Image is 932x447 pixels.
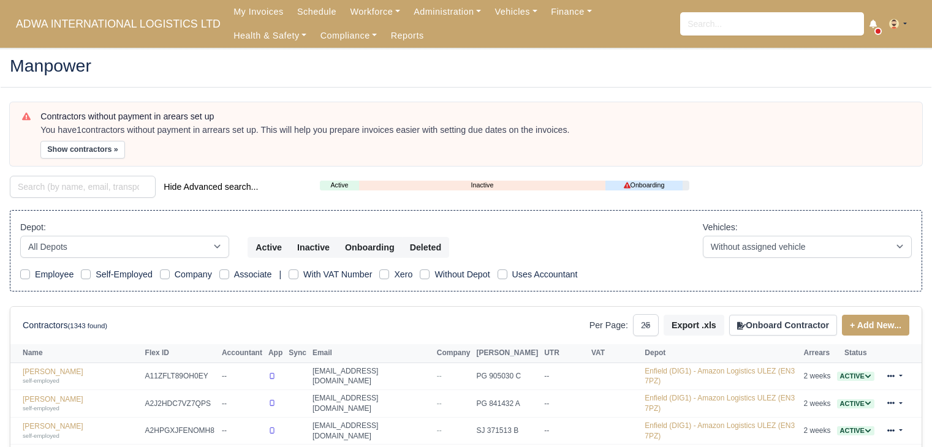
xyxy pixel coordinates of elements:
td: -- [541,390,588,418]
a: Compliance [313,24,384,48]
button: Show contractors » [40,141,125,159]
a: Reports [384,24,431,48]
button: Inactive [289,237,338,258]
th: UTR [541,344,588,362]
td: [EMAIL_ADDRESS][DOMAIN_NAME] [309,417,434,445]
h6: Contractors [23,320,107,331]
th: VAT [588,344,642,362]
td: 2 weeks [801,362,834,390]
span: -- [437,399,442,408]
td: PG 841432 A [473,390,541,418]
th: App [265,344,286,362]
td: -- [541,417,588,445]
small: (1343 found) [68,322,108,329]
button: Active [248,237,290,258]
h6: Contractors without payment in arears set up [40,111,910,122]
button: Onboard Contractor [729,315,837,336]
td: PG 905030 C [473,362,541,390]
label: Associate [234,268,272,282]
label: Without Depot [434,268,490,282]
a: Inactive [359,180,606,190]
input: Search... [680,12,864,36]
div: You have contractors without payment in arrears set up. This will help you prepare invoices easie... [40,124,910,137]
a: Enfield (DIG1) - Amazon Logistics ULEZ (EN3 7PZ) [645,394,795,413]
td: A2J2HDC7VZ7QPS [142,390,219,418]
td: A11ZFLT89OH0EY [142,362,219,390]
td: -- [219,417,265,445]
td: -- [219,390,265,418]
strong: 1 [77,125,81,135]
span: Active [837,399,874,408]
td: [EMAIL_ADDRESS][DOMAIN_NAME] [309,390,434,418]
th: Sync [286,344,309,362]
span: Active [837,426,874,435]
label: Per Page: [589,318,628,332]
label: Depot: [20,220,46,235]
label: Company [175,268,212,282]
div: Manpower [1,47,931,87]
a: Active [320,180,358,190]
label: Vehicles: [703,220,738,235]
th: Arrears [801,344,834,362]
small: self-employed [23,432,59,439]
a: ADWA INTERNATIONAL LOGISTICS LTD [10,12,227,36]
th: Name [10,344,142,362]
div: + Add New... [837,315,909,336]
th: Company [434,344,474,362]
td: SJ 371513 B [473,417,541,445]
label: Xero [394,268,412,282]
a: Active [837,372,874,380]
small: self-employed [23,405,59,411]
span: -- [437,372,442,380]
label: Employee [35,268,74,282]
a: Enfield (DIG1) - Amazon Logistics ULEZ (EN3 7PZ) [645,367,795,386]
td: [EMAIL_ADDRESS][DOMAIN_NAME] [309,362,434,390]
a: Active [837,399,874,408]
span: | [279,269,281,279]
th: Depot [642,344,800,362]
button: Hide Advanced search... [156,176,266,197]
td: A2HPGXJFENOMH8 [142,417,219,445]
button: Deleted [402,237,449,258]
th: Flex ID [142,344,219,362]
td: -- [541,362,588,390]
td: -- [219,362,265,390]
th: Email [309,344,434,362]
a: Onboarding [605,180,683,190]
th: Accountant [219,344,265,362]
label: Uses Accountant [512,268,578,282]
th: Status [834,344,877,362]
span: Active [837,372,874,381]
a: [PERSON_NAME] self-employed [23,422,139,440]
a: Active [837,426,874,435]
td: 2 weeks [801,417,834,445]
input: Search (by name, email, transporter id) ... [10,176,156,198]
a: Enfield (DIG1) - Amazon Logistics ULEZ (EN3 7PZ) [645,421,795,440]
button: Export .xls [664,315,724,336]
a: [PERSON_NAME] self-employed [23,395,139,413]
h2: Manpower [10,57,922,74]
small: self-employed [23,377,59,384]
label: Self-Employed [96,268,153,282]
th: [PERSON_NAME] [473,344,541,362]
span: -- [437,426,442,435]
a: Health & Safety [227,24,314,48]
td: 2 weeks [801,390,834,418]
label: With VAT Number [303,268,372,282]
a: [PERSON_NAME] self-employed [23,367,139,385]
button: Onboarding [337,237,403,258]
a: + Add New... [842,315,909,336]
